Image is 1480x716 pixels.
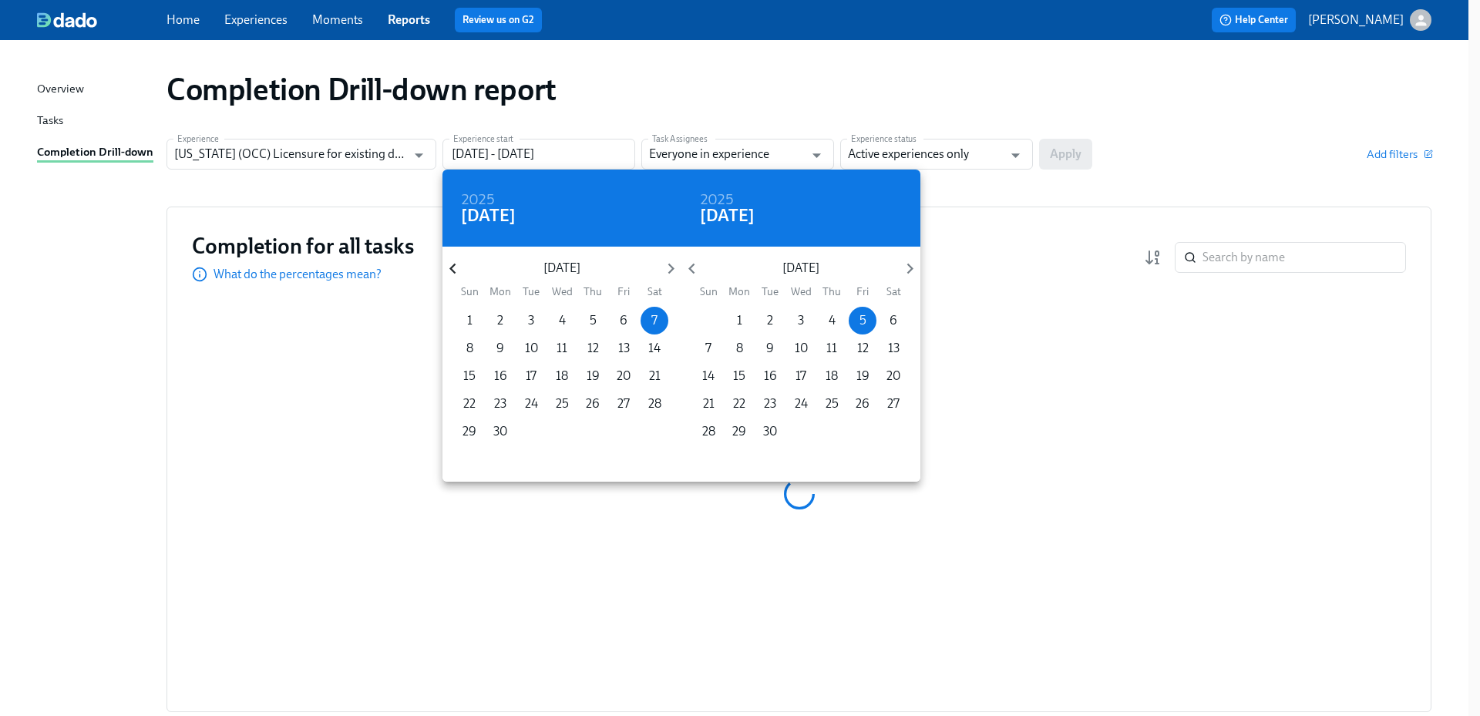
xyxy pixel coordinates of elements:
[764,368,777,385] p: 16
[725,390,753,418] button: 22
[756,307,784,334] button: 2
[586,395,600,412] p: 26
[700,188,734,213] h6: 2025
[700,193,734,208] button: 2025
[756,390,784,418] button: 23
[456,418,483,445] button: 29
[463,395,476,412] p: 22
[787,284,815,299] span: Wed
[700,208,755,224] button: [DATE]
[725,284,753,299] span: Mon
[732,423,746,440] p: 29
[486,390,514,418] button: 23
[610,334,637,362] button: 13
[486,362,514,390] button: 16
[618,340,630,357] p: 13
[556,368,568,385] p: 18
[496,340,504,357] p: 9
[695,362,722,390] button: 14
[702,260,899,277] p: [DATE]
[456,390,483,418] button: 22
[763,423,777,440] p: 30
[818,390,846,418] button: 25
[641,334,668,362] button: 14
[880,362,907,390] button: 20
[579,334,607,362] button: 12
[620,312,627,329] p: 6
[456,284,483,299] span: Sun
[497,312,503,329] p: 2
[587,340,599,357] p: 12
[579,362,607,390] button: 19
[818,334,846,362] button: 11
[456,362,483,390] button: 15
[610,362,637,390] button: 20
[818,284,846,299] span: Thu
[880,334,907,362] button: 13
[829,312,836,329] p: 4
[461,193,495,208] button: 2025
[888,340,900,357] p: 13
[463,260,660,277] p: [DATE]
[756,418,784,445] button: 30
[548,362,576,390] button: 18
[695,284,722,299] span: Sun
[579,390,607,418] button: 26
[641,390,668,418] button: 28
[557,340,567,357] p: 11
[798,312,804,329] p: 3
[548,334,576,362] button: 11
[548,307,576,334] button: 4
[456,334,483,362] button: 8
[579,307,607,334] button: 5
[695,390,722,418] button: 21
[579,284,607,299] span: Thu
[610,284,637,299] span: Fri
[826,340,837,357] p: 11
[617,368,631,385] p: 20
[486,307,514,334] button: 2
[466,340,473,357] p: 8
[849,284,876,299] span: Fri
[818,362,846,390] button: 18
[859,312,866,329] p: 5
[517,390,545,418] button: 24
[795,340,808,357] p: 10
[651,312,658,329] p: 7
[695,418,722,445] button: 28
[764,395,776,412] p: 23
[461,204,516,227] h4: [DATE]
[887,395,900,412] p: 27
[641,284,668,299] span: Sat
[517,334,545,362] button: 10
[856,368,869,385] p: 19
[756,362,784,390] button: 16
[559,312,566,329] p: 4
[610,390,637,418] button: 27
[787,307,815,334] button: 3
[548,284,576,299] span: Wed
[849,334,876,362] button: 12
[703,395,715,412] p: 21
[857,340,869,357] p: 12
[467,312,473,329] p: 1
[766,340,774,357] p: 9
[725,362,753,390] button: 15
[641,307,668,334] button: 7
[856,395,869,412] p: 26
[725,418,753,445] button: 29
[849,307,876,334] button: 5
[756,284,784,299] span: Tue
[525,340,538,357] p: 10
[737,312,742,329] p: 1
[517,307,545,334] button: 3
[517,362,545,390] button: 17
[486,334,514,362] button: 9
[528,312,534,329] p: 3
[461,188,495,213] h6: 2025
[787,390,815,418] button: 24
[849,390,876,418] button: 26
[756,334,784,362] button: 9
[463,368,476,385] p: 15
[587,368,600,385] p: 19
